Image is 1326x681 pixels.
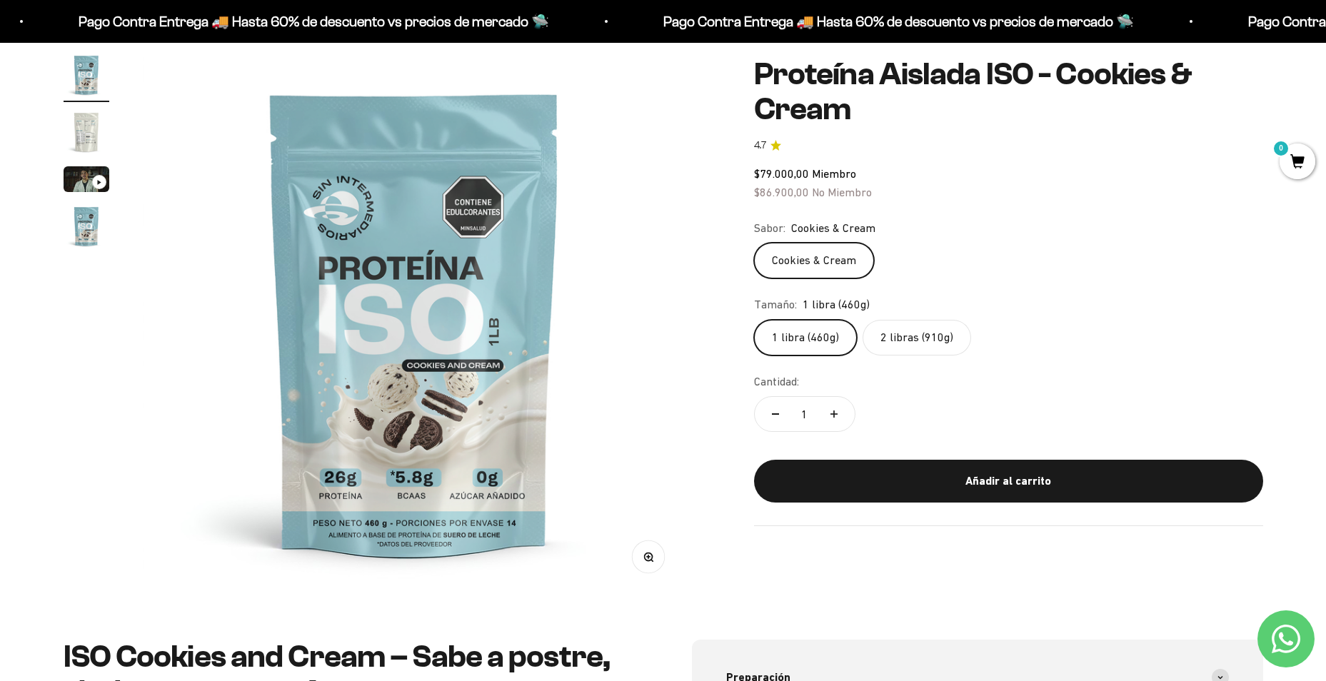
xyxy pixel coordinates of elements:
img: Proteína Aislada ISO - Cookies & Cream [64,52,109,98]
button: Aumentar cantidad [813,397,855,431]
span: $79.000,00 [754,167,809,180]
span: Enviar [234,214,294,238]
div: Añadir al carrito [783,472,1235,490]
p: Pago Contra Entrega 🚚 Hasta 60% de descuento vs precios de mercado 🛸 [660,10,1130,33]
button: Ir al artículo 4 [64,203,109,253]
button: Ir al artículo 1 [64,52,109,102]
p: ¿Qué te haría sentir más seguro de comprar este producto? [17,23,296,56]
img: Proteína Aislada ISO - Cookies & Cream [144,52,685,594]
label: Cantidad: [754,373,799,391]
div: Una promoción especial [17,125,296,150]
a: 0 [1280,155,1315,171]
div: Un video del producto [17,153,296,178]
button: Ir al artículo 3 [64,166,109,196]
div: Reseñas de otros clientes [17,96,296,121]
span: Miembro [812,167,856,180]
button: Reducir cantidad [755,397,796,431]
img: Proteína Aislada ISO - Cookies & Cream [64,203,109,249]
span: $86.900,00 [754,186,809,198]
span: 4.7 [754,138,766,153]
img: Proteína Aislada ISO - Cookies & Cream [64,109,109,155]
div: Un mejor precio [17,182,296,207]
button: Enviar [233,214,296,238]
a: 4.74.7 de 5.0 estrellas [754,138,1263,153]
legend: Tamaño: [754,296,797,314]
h1: Proteína Aislada ISO - Cookies & Cream [754,57,1263,126]
span: Cookies & Cream [791,218,875,237]
button: Ir al artículo 2 [64,109,109,159]
p: Pago Contra Entrega 🚚 Hasta 60% de descuento vs precios de mercado 🛸 [75,10,546,33]
legend: Sabor: [754,218,785,237]
div: Más información sobre los ingredientes [17,68,296,93]
span: 1 libra (460g) [803,296,870,314]
span: No Miembro [812,186,872,198]
mark: 0 [1272,140,1290,157]
button: Añadir al carrito [754,460,1263,503]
